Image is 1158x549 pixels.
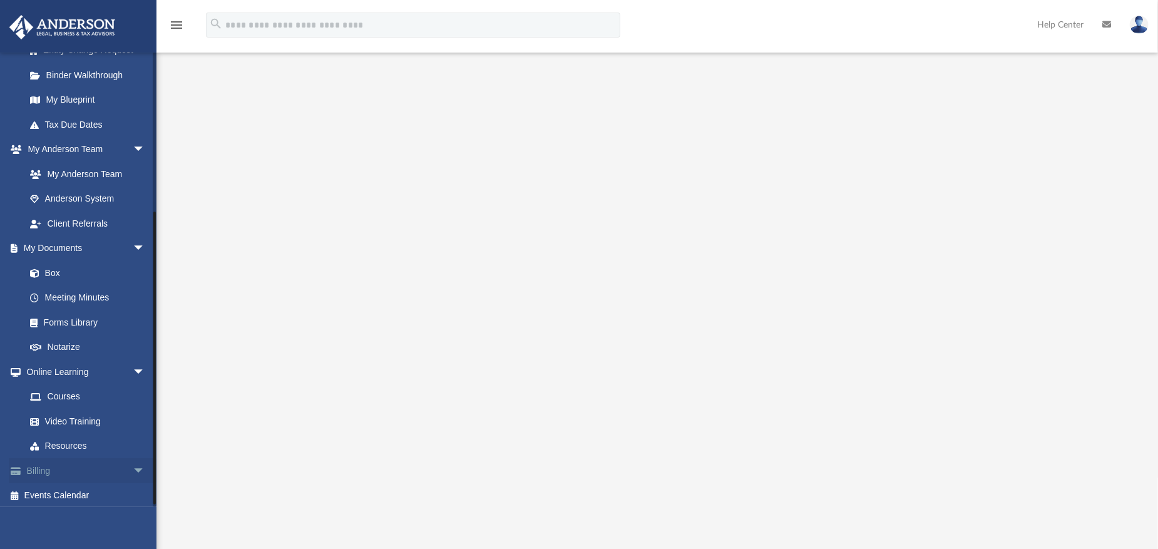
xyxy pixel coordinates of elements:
[9,137,158,162] a: My Anderson Teamarrow_drop_down
[18,187,158,212] a: Anderson System
[18,63,164,88] a: Binder Walkthrough
[9,483,164,508] a: Events Calendar
[9,458,164,483] a: Billingarrow_drop_down
[18,260,151,285] a: Box
[18,285,158,310] a: Meeting Minutes
[18,162,151,187] a: My Anderson Team
[6,15,119,39] img: Anderson Advisors Platinum Portal
[133,458,158,484] span: arrow_drop_down
[18,434,158,459] a: Resources
[18,88,158,113] a: My Blueprint
[18,211,158,236] a: Client Referrals
[169,18,184,33] i: menu
[209,17,223,31] i: search
[9,236,158,261] a: My Documentsarrow_drop_down
[133,137,158,163] span: arrow_drop_down
[1130,16,1149,34] img: User Pic
[18,112,164,137] a: Tax Due Dates
[9,359,158,384] a: Online Learningarrow_drop_down
[18,384,158,409] a: Courses
[133,236,158,262] span: arrow_drop_down
[169,24,184,33] a: menu
[133,359,158,385] span: arrow_drop_down
[18,310,151,335] a: Forms Library
[18,409,151,434] a: Video Training
[18,335,158,360] a: Notarize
